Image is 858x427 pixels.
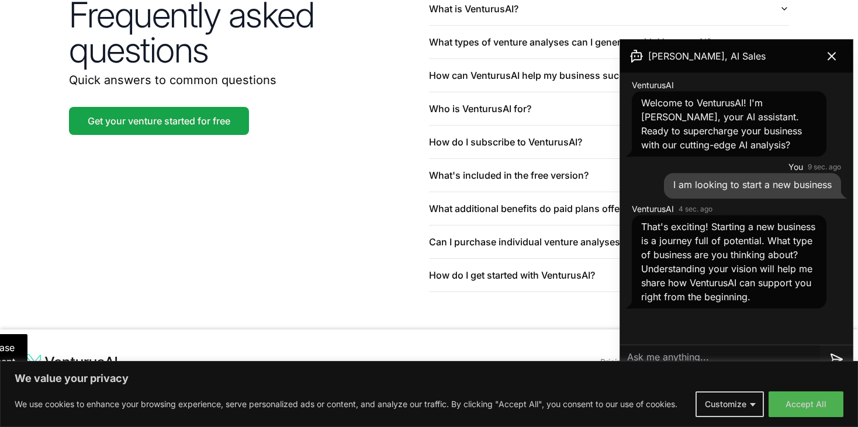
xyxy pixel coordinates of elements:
[600,357,627,367] a: Pricing
[696,391,764,417] button: Customize
[679,204,712,214] time: 4 sec. ago
[429,192,789,225] button: What additional benefits do paid plans offer?
[673,179,832,190] span: I am looking to start a new business
[808,162,841,172] time: 9 sec. ago
[429,92,789,125] button: Who is VenturusAI for?
[632,203,674,215] span: VenturusAI
[641,221,815,303] span: That's exciting! Starting a new business is a journey full of potential. What type of business ar...
[15,372,843,386] p: We value your privacy
[641,97,802,151] span: Welcome to VenturusAI! I'm [PERSON_NAME], your AI assistant. Ready to supercharge your business w...
[429,126,789,158] button: How do I subscribe to VenturusAI?
[429,259,789,291] button: How do I get started with VenturusAI?
[429,26,789,58] button: What types of venture analyses can I generate with VenturusAI?
[23,353,118,372] img: logo
[15,397,677,411] p: We use cookies to enhance your browsing experience, serve personalized ads or content, and analyz...
[429,59,789,92] button: How can VenturusAI help my business succeed?
[429,225,789,258] button: Can I purchase individual venture analyses without a subscription?
[788,161,803,173] span: You
[69,72,429,88] p: Quick answers to common questions
[429,159,789,192] button: What's included in the free version?
[648,49,766,63] span: [PERSON_NAME], AI Sales
[69,107,249,135] a: Get your venture started for free
[769,391,843,417] button: Accept All
[632,79,674,91] span: VenturusAI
